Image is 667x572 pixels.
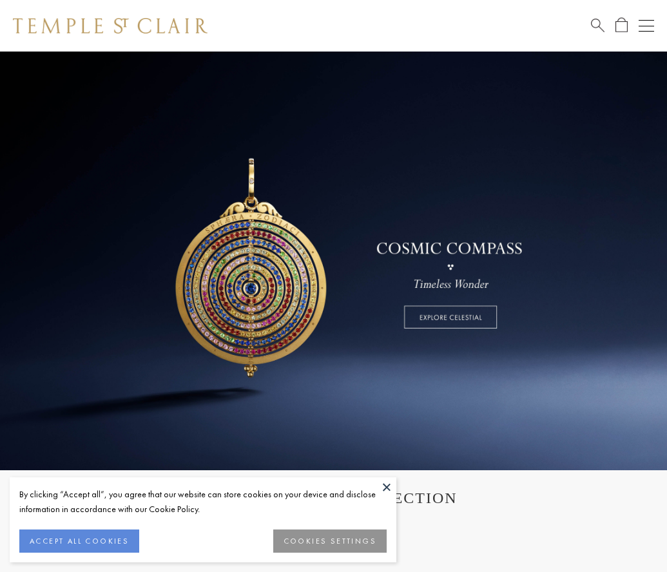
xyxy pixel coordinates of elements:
img: Temple St. Clair [13,18,208,33]
a: Search [591,17,604,33]
button: Open navigation [639,18,654,33]
div: By clicking “Accept all”, you agree that our website can store cookies on your device and disclos... [19,487,387,517]
button: COOKIES SETTINGS [273,529,387,553]
button: ACCEPT ALL COOKIES [19,529,139,553]
a: Open Shopping Bag [615,17,628,33]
